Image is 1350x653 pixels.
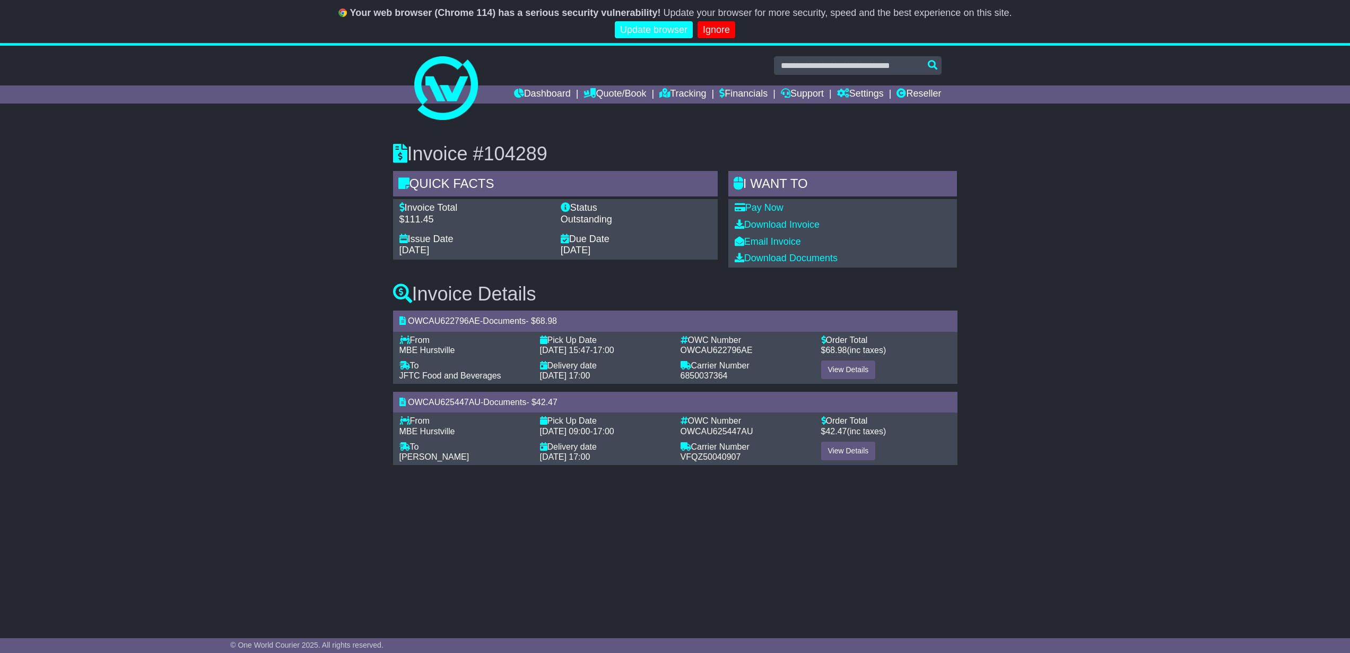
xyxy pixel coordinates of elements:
b: Your web browser (Chrome 114) has a serious security vulnerability! [350,7,661,18]
div: Carrier Number [681,442,811,452]
span: OWCAU622796AE [408,316,480,325]
a: View Details [821,360,876,379]
span: Update your browser for more security, speed and the best experience on this site. [663,7,1012,18]
span: MBE Hurstville [399,346,455,355]
div: To [399,442,529,452]
div: Quick Facts [393,171,718,200]
span: [DATE] 17:00 [540,371,590,380]
div: Delivery date [540,442,670,452]
div: - - $ [393,311,957,331]
div: Due Date [561,234,711,245]
div: [DATE] [561,245,711,256]
span: OWCAU622796AE [681,346,753,355]
a: Pay Now [735,202,783,213]
div: Issue Date [399,234,550,245]
span: [DATE] 09:00 [540,427,590,436]
span: 42.47 [536,398,558,407]
h3: Invoice Details [393,283,957,305]
div: Outstanding [561,214,711,226]
a: Reseller [896,85,941,104]
div: Pick Up Date [540,416,670,426]
div: Order Total [821,335,951,345]
div: - [540,345,670,355]
span: MBE Hurstville [399,427,455,436]
div: $ (inc taxes) [821,426,951,436]
a: View Details [821,442,876,460]
div: Delivery date [540,360,670,371]
a: Settings [837,85,884,104]
span: 6850037364 [681,371,728,380]
a: Tracking [659,85,706,104]
h3: Invoice #104289 [393,143,957,165]
span: 17:00 [593,346,614,355]
a: Quote/Book [583,85,646,104]
span: Documents [483,398,526,407]
a: Support [781,85,824,104]
a: Email Invoice [735,236,801,247]
a: Ignore [698,21,735,39]
span: 68.98 [825,346,847,355]
div: Carrier Number [681,360,811,371]
div: From [399,335,529,345]
div: From [399,416,529,426]
a: Download Invoice [735,219,820,230]
a: Financials [719,85,768,104]
div: Status [561,202,711,214]
div: $ (inc taxes) [821,345,951,355]
div: $111.45 [399,214,550,226]
span: 42.47 [825,427,847,436]
div: - - $ [393,392,957,413]
div: To [399,360,529,371]
div: [DATE] [399,245,550,256]
span: Documents [483,316,526,325]
span: OWCAU625447AU [408,398,481,407]
div: - [540,426,670,436]
div: Order Total [821,416,951,426]
div: Pick Up Date [540,335,670,345]
div: OWC Number [681,416,811,426]
div: OWC Number [681,335,811,345]
span: [DATE] 15:47 [540,346,590,355]
span: [DATE] 17:00 [540,452,590,461]
a: Download Documents [735,253,838,263]
span: JFTC Food and Beverages [399,371,501,380]
div: Invoice Total [399,202,550,214]
a: Dashboard [514,85,571,104]
span: 68.98 [536,316,557,325]
a: Update browser [615,21,693,39]
span: [PERSON_NAME] [399,452,469,461]
div: I WANT to [728,171,957,200]
span: VFQZ50040907 [681,452,741,461]
span: © One World Courier 2025. All rights reserved. [230,641,384,649]
span: 17:00 [593,427,614,436]
span: OWCAU625447AU [681,427,753,436]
